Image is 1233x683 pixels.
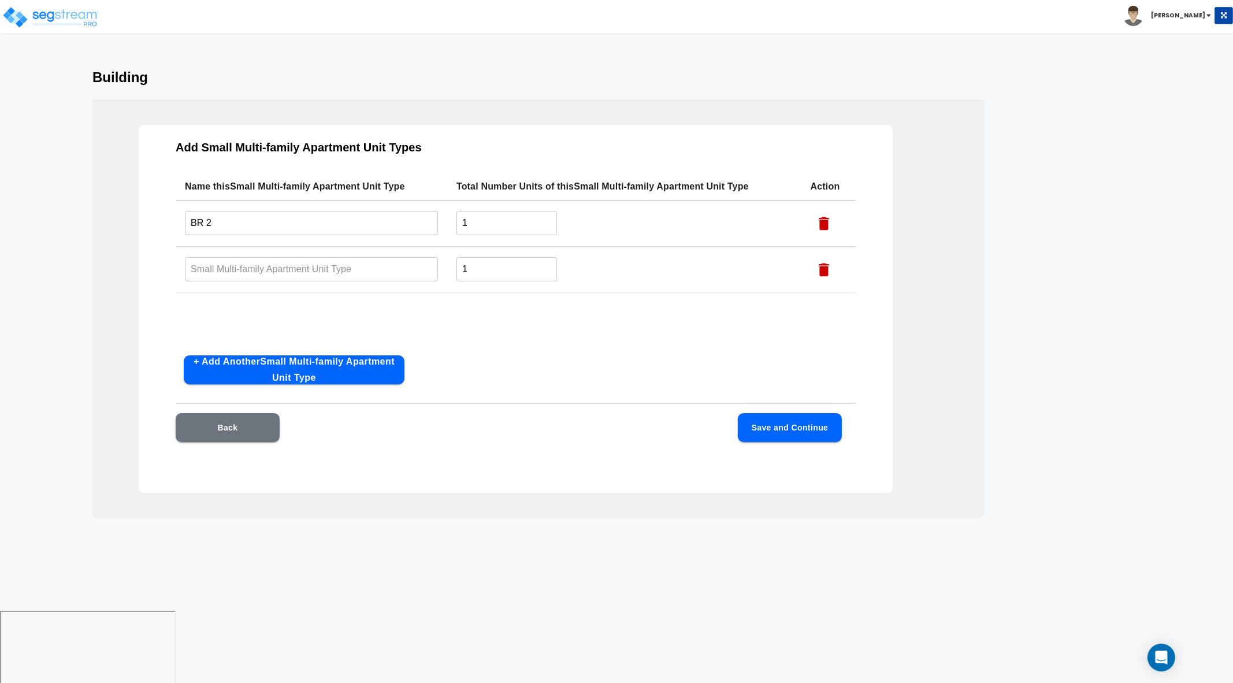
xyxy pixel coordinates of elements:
button: Back [176,413,280,442]
th: Total Number Units of this Small Multi-family Apartment Unit Type [447,173,801,201]
input: Small Multi-family Apartment Unit Type [185,210,438,235]
th: Name this Small Multi-family Apartment Unit Type [176,173,447,201]
th: Action [801,173,856,201]
img: avatar.png [1123,6,1143,26]
h3: Building [92,69,1141,86]
button: Save and Continue [738,413,842,442]
input: Small Multi-family Apartment Unit Type [185,257,438,281]
b: [PERSON_NAME] [1151,11,1205,20]
h3: Add Small Multi-family Apartment Unit Types [176,141,856,154]
button: + Add AnotherSmall Multi-family Apartment Unit Type [184,355,404,384]
div: Open Intercom Messenger [1147,644,1175,671]
img: logo_pro_r.png [2,6,100,29]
